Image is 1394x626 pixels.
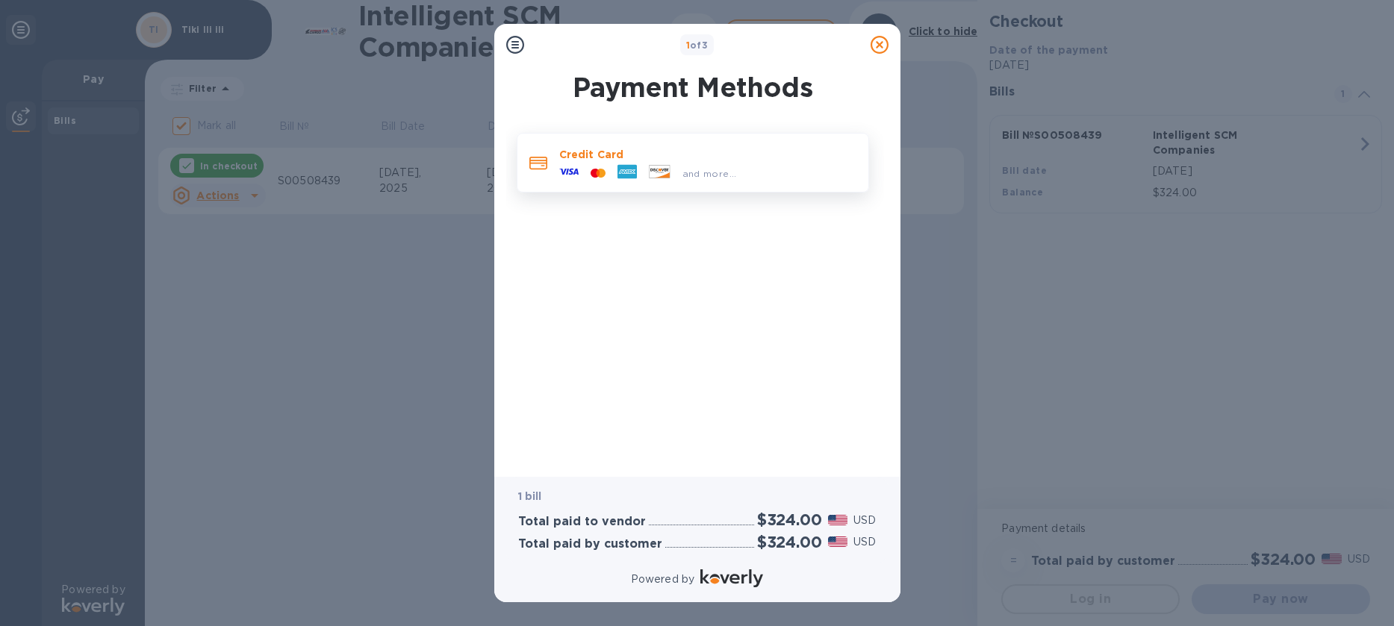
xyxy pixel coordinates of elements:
p: USD [853,534,876,550]
img: USD [828,536,848,547]
h2: $324.00 [757,510,822,529]
h2: $324.00 [757,533,822,551]
p: Powered by [631,572,694,587]
img: Logo [700,569,763,587]
img: USD [828,515,848,525]
span: 1 [686,40,690,51]
span: and more... [682,168,737,179]
b: of 3 [686,40,709,51]
h3: Total paid by customer [518,537,662,551]
p: Credit Card [559,147,856,162]
p: USD [853,513,876,528]
b: 1 bill [518,490,542,502]
h3: Total paid to vendor [518,515,646,529]
h1: Payment Methods [514,72,872,103]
